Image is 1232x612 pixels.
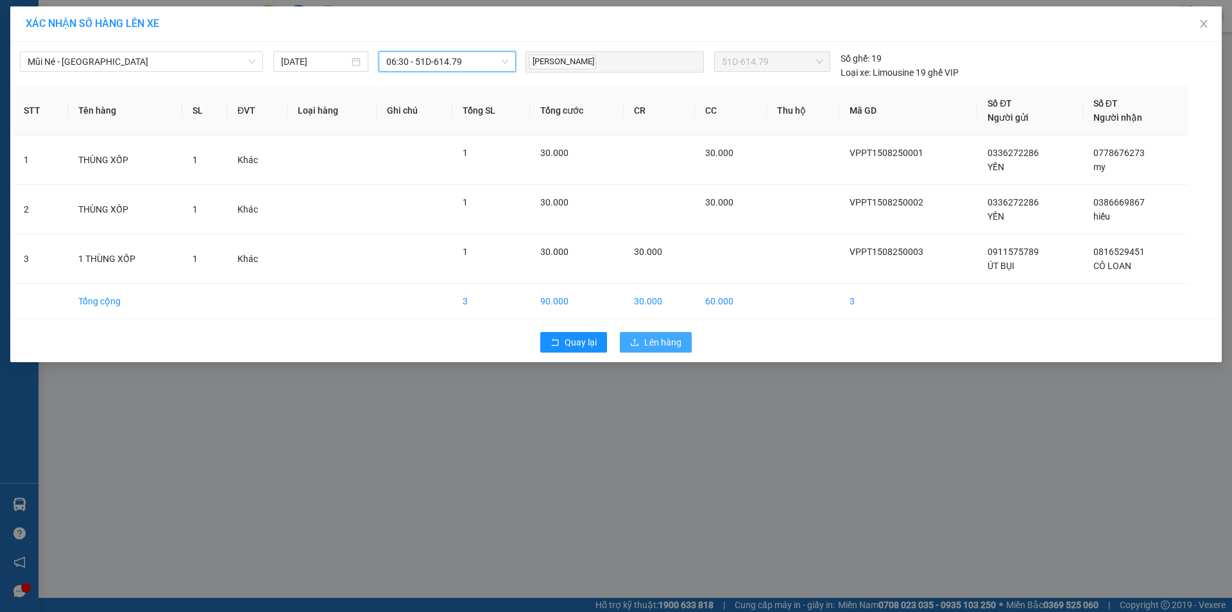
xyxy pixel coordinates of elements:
[28,52,255,71] span: Mũi Né - Sài Gòn
[1093,247,1145,257] span: 0816529451
[227,185,287,234] td: Khác
[1093,261,1131,271] span: CÔ LOAN
[841,51,869,66] span: Số ghế:
[767,86,839,136] th: Thu hộ
[68,234,182,284] td: 1 THÙNG XỐP
[1093,112,1142,123] span: Người nhận
[988,197,1039,207] span: 0336272286
[452,86,531,136] th: Tổng SL
[722,52,822,71] span: 51D-614.79
[227,136,287,185] td: Khác
[988,112,1029,123] span: Người gửi
[452,284,531,319] td: 3
[287,86,377,136] th: Loại hàng
[281,55,349,69] input: 15/08/2025
[705,197,733,207] span: 30.000
[850,148,923,158] span: VPPT1508250001
[193,155,198,165] span: 1
[551,338,560,348] span: rollback
[540,197,569,207] span: 30.000
[68,86,182,136] th: Tên hàng
[26,17,159,30] span: XÁC NHẬN SỐ HÀNG LÊN XE
[841,66,871,80] span: Loại xe:
[988,162,1004,172] span: YẾN
[530,284,623,319] td: 90.000
[988,148,1039,158] span: 0336272286
[624,284,696,319] td: 30.000
[1199,19,1209,29] span: close
[988,98,1012,109] span: Số ĐT
[529,55,596,69] span: [PERSON_NAME]
[377,86,452,136] th: Ghi chú
[644,335,681,349] span: Lên hàng
[540,148,569,158] span: 30.000
[634,247,662,257] span: 30.000
[695,284,767,319] td: 60.000
[839,284,978,319] td: 3
[463,148,468,158] span: 1
[850,247,923,257] span: VPPT1508250003
[620,332,692,353] button: uploadLên hàng
[705,148,733,158] span: 30.000
[1093,197,1145,207] span: 0386669867
[1186,6,1222,42] button: Close
[463,197,468,207] span: 1
[1093,162,1106,172] span: my
[850,197,923,207] span: VPPT1508250002
[988,211,1004,222] span: YẾN
[13,86,68,136] th: STT
[13,185,68,234] td: 2
[841,51,882,66] div: 19
[68,284,182,319] td: Tổng cộng
[695,86,767,136] th: CC
[386,52,508,71] span: 06:30 - 51D-614.79
[530,86,623,136] th: Tổng cước
[13,234,68,284] td: 3
[839,86,978,136] th: Mã GD
[13,136,68,185] td: 1
[1093,211,1110,222] span: hiếu
[182,86,227,136] th: SL
[68,136,182,185] td: THÙNG XỐP
[463,247,468,257] span: 1
[624,86,696,136] th: CR
[988,261,1014,271] span: ÚT BỤI
[227,234,287,284] td: Khác
[540,247,569,257] span: 30.000
[630,338,639,348] span: upload
[193,254,198,264] span: 1
[988,247,1039,257] span: 0911575789
[1093,148,1145,158] span: 0778676273
[540,332,607,353] button: rollbackQuay lại
[68,185,182,234] td: THÙNG XỐP
[565,335,597,349] span: Quay lại
[193,204,198,214] span: 1
[1093,98,1118,109] span: Số ĐT
[227,86,287,136] th: ĐVT
[841,66,959,80] div: Limousine 19 ghế VIP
